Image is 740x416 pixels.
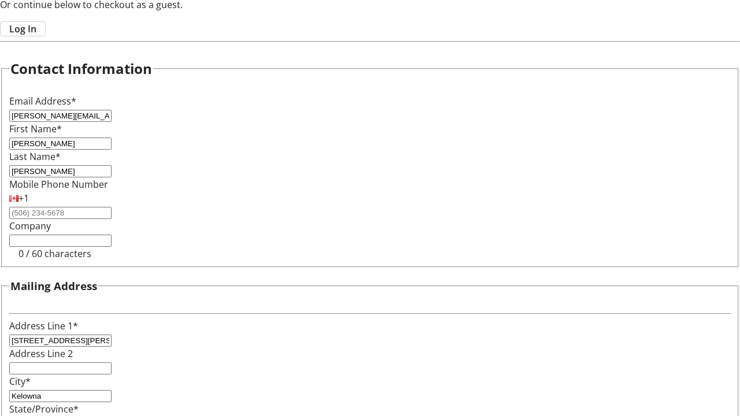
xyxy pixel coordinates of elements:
[9,150,61,163] label: Last Name*
[9,347,73,360] label: Address Line 2
[9,178,108,191] label: Mobile Phone Number
[18,247,91,260] tr-character-limit: 0 / 60 characters
[9,122,62,135] label: First Name*
[9,220,51,232] label: Company
[9,403,79,415] label: State/Province*
[9,95,76,107] label: Email Address*
[10,58,152,79] h2: Contact Information
[9,22,36,36] span: Log In
[10,278,97,294] h3: Mailing Address
[9,375,31,388] label: City*
[9,335,112,347] input: Address
[9,207,112,219] input: (506) 234-5678
[9,320,78,332] label: Address Line 1*
[9,390,112,402] input: City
